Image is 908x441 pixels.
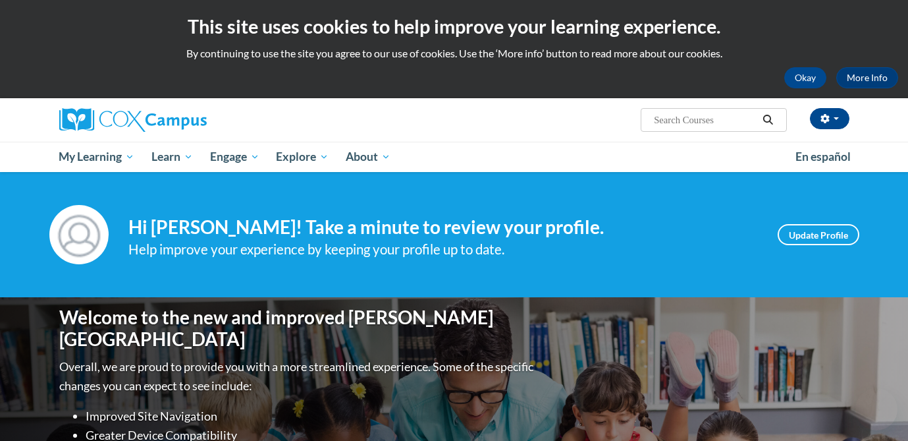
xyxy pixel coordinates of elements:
[201,142,268,172] a: Engage
[795,150,851,163] span: En español
[784,67,826,88] button: Okay
[151,149,193,165] span: Learn
[59,149,134,165] span: My Learning
[855,388,897,430] iframe: Button to launch messaging window
[653,112,758,128] input: Search Courses
[836,67,898,88] a: More Info
[346,149,390,165] span: About
[59,307,537,351] h1: Welcome to the new and improved [PERSON_NAME][GEOGRAPHIC_DATA]
[59,108,207,132] img: Cox Campus
[10,46,898,61] p: By continuing to use the site you agree to our use of cookies. Use the ‘More info’ button to read...
[86,407,537,426] li: Improved Site Navigation
[267,142,337,172] a: Explore
[778,224,859,245] a: Update Profile
[128,216,758,239] h4: Hi [PERSON_NAME]! Take a minute to review your profile.
[810,108,849,129] button: Account Settings
[10,13,898,40] h2: This site uses cookies to help improve your learning experience.
[49,205,109,264] img: Profile Image
[758,112,778,128] button: Search
[59,108,309,132] a: Cox Campus
[787,143,859,171] a: En español
[51,142,144,172] a: My Learning
[276,149,329,165] span: Explore
[59,357,537,396] p: Overall, we are proud to provide you with a more streamlined experience. Some of the specific cha...
[337,142,399,172] a: About
[40,142,869,172] div: Main menu
[210,149,259,165] span: Engage
[143,142,201,172] a: Learn
[128,239,758,260] div: Help improve your experience by keeping your profile up to date.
